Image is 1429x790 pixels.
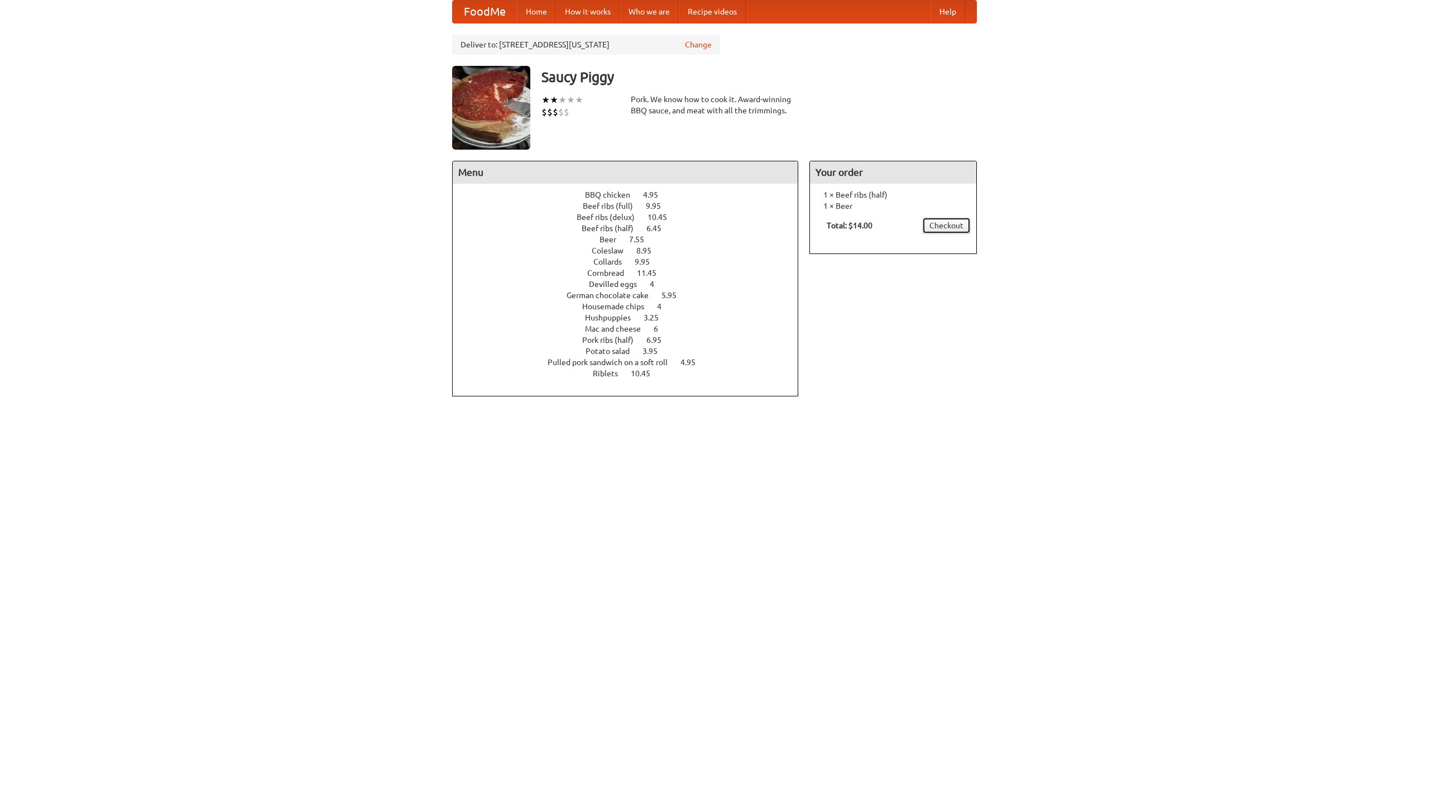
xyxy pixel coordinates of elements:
span: Cornbread [587,269,635,277]
span: Devilled eggs [589,280,648,289]
li: 1 × Beef ribs (half) [816,189,971,200]
a: Hushpuppies 3.25 [585,313,679,322]
a: Beer 7.55 [600,235,665,244]
a: Devilled eggs 4 [589,280,675,289]
a: FoodMe [453,1,517,23]
span: 8.95 [636,246,663,255]
img: angular.jpg [452,66,530,150]
span: Pulled pork sandwich on a soft roll [548,358,679,367]
span: 10.45 [648,213,678,222]
a: Help [931,1,965,23]
a: Riblets 10.45 [593,369,671,378]
span: Beer [600,235,627,244]
a: Collards 9.95 [593,257,670,266]
a: BBQ chicken 4.95 [585,190,679,199]
a: Change [685,39,712,50]
span: Pork ribs (half) [582,336,645,344]
a: Cornbread 11.45 [587,269,677,277]
li: $ [547,106,553,118]
span: 6.45 [646,224,673,233]
span: Potato salad [586,347,641,356]
span: Beef ribs (delux) [577,213,646,222]
span: 4.95 [643,190,669,199]
span: 4 [657,302,673,311]
span: 9.95 [646,202,672,210]
div: Deliver to: [STREET_ADDRESS][US_STATE] [452,35,720,55]
a: Checkout [922,217,971,234]
span: Mac and cheese [585,324,652,333]
a: Beef ribs (full) 9.95 [583,202,682,210]
a: Housemade chips 4 [582,302,682,311]
a: Beef ribs (half) 6.45 [582,224,682,233]
h4: Your order [810,161,976,184]
b: Total: $14.00 [827,221,872,230]
a: Beef ribs (delux) 10.45 [577,213,688,222]
h4: Menu [453,161,798,184]
span: 6 [654,324,669,333]
span: 4 [650,280,665,289]
a: Potato salad 3.95 [586,347,678,356]
span: German chocolate cake [567,291,660,300]
span: Hushpuppies [585,313,642,322]
span: 3.95 [642,347,669,356]
li: ★ [567,94,575,106]
span: BBQ chicken [585,190,641,199]
li: ★ [541,94,550,106]
a: Pork ribs (half) 6.95 [582,336,682,344]
span: 7.55 [629,235,655,244]
a: Pulled pork sandwich on a soft roll 4.95 [548,358,716,367]
h3: Saucy Piggy [541,66,977,88]
span: 5.95 [661,291,688,300]
a: German chocolate cake 5.95 [567,291,697,300]
li: ★ [575,94,583,106]
li: ★ [550,94,558,106]
li: $ [553,106,558,118]
span: Beef ribs (half) [582,224,645,233]
li: $ [558,106,564,118]
a: Home [517,1,556,23]
a: Mac and cheese 6 [585,324,679,333]
li: $ [541,106,547,118]
span: 9.95 [635,257,661,266]
a: Coleslaw 8.95 [592,246,672,255]
span: 10.45 [631,369,661,378]
a: Recipe videos [679,1,746,23]
li: 1 × Beer [816,200,971,212]
div: Pork. We know how to cook it. Award-winning BBQ sauce, and meat with all the trimmings. [631,94,798,116]
span: 3.25 [644,313,670,322]
span: Housemade chips [582,302,655,311]
a: How it works [556,1,620,23]
span: 11.45 [637,269,668,277]
span: Collards [593,257,633,266]
li: ★ [558,94,567,106]
a: Who we are [620,1,679,23]
span: Coleslaw [592,246,635,255]
span: Riblets [593,369,629,378]
span: 4.95 [680,358,707,367]
li: $ [564,106,569,118]
span: Beef ribs (full) [583,202,644,210]
span: 6.95 [646,336,673,344]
